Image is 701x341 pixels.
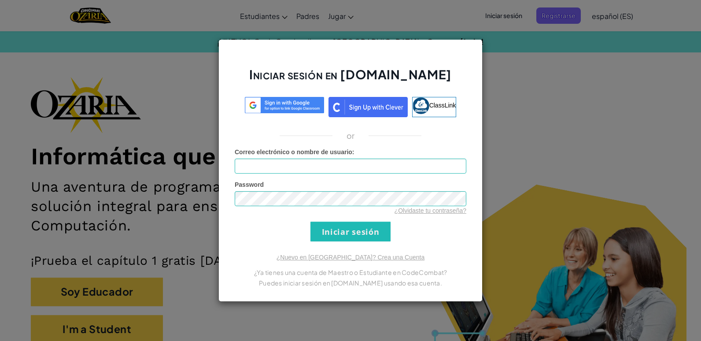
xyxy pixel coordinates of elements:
[429,102,456,109] span: ClassLink
[310,222,391,241] input: Iniciar sesión
[413,97,429,114] img: classlink-logo-small.png
[235,148,352,156] span: Correo electrónico o nombre de usuario
[235,66,466,92] h2: Iniciar sesión en [DOMAIN_NAME]
[235,278,466,288] p: Puedes iniciar sesión en [DOMAIN_NAME] usando esa cuenta.
[395,207,466,214] a: ¿Olvidaste tu contraseña?
[347,130,355,141] p: or
[235,181,264,188] span: Password
[328,97,408,117] img: clever_sso_button@2x.png
[277,254,424,261] a: ¿Nuevo en [GEOGRAPHIC_DATA]? Crea una Cuenta
[245,97,324,113] img: log-in-google-sso.svg
[235,148,354,156] label: :
[235,267,466,278] p: ¿Ya tienes una cuenta de Maestro o Estudiante en CodeCombat?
